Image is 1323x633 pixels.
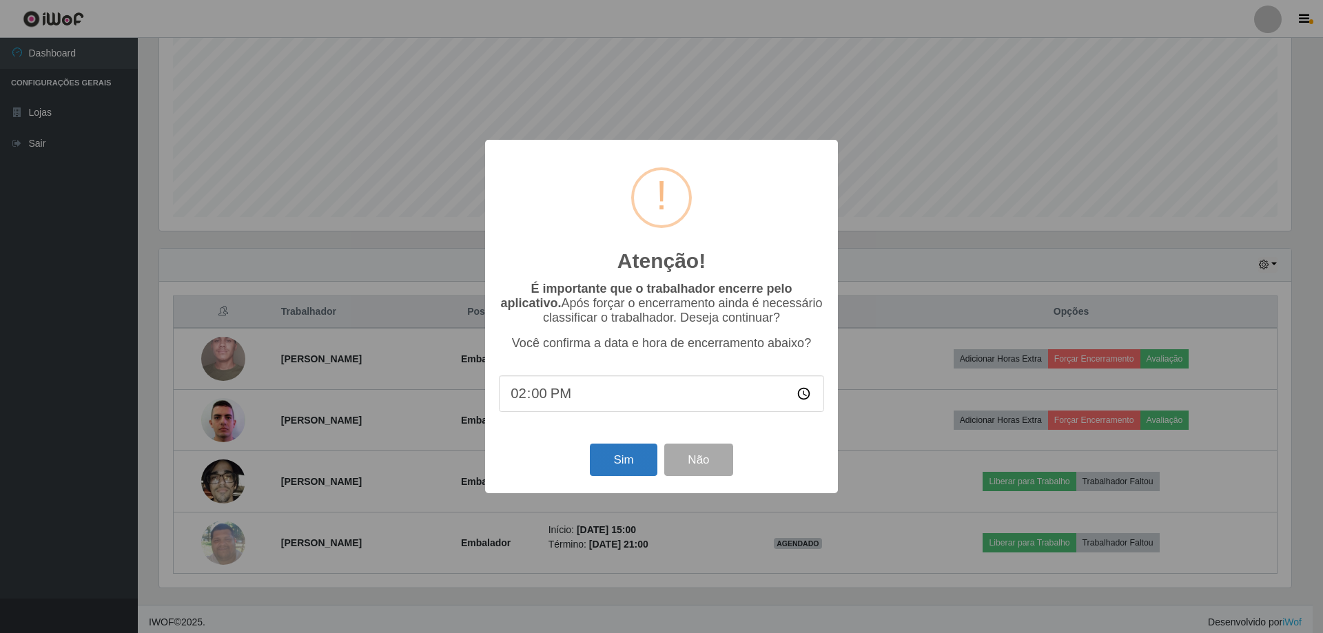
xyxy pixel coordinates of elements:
p: Você confirma a data e hora de encerramento abaixo? [499,336,824,351]
h2: Atenção! [617,249,706,273]
button: Sim [590,444,657,476]
b: É importante que o trabalhador encerre pelo aplicativo. [500,282,792,310]
button: Não [664,444,732,476]
p: Após forçar o encerramento ainda é necessário classificar o trabalhador. Deseja continuar? [499,282,824,325]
